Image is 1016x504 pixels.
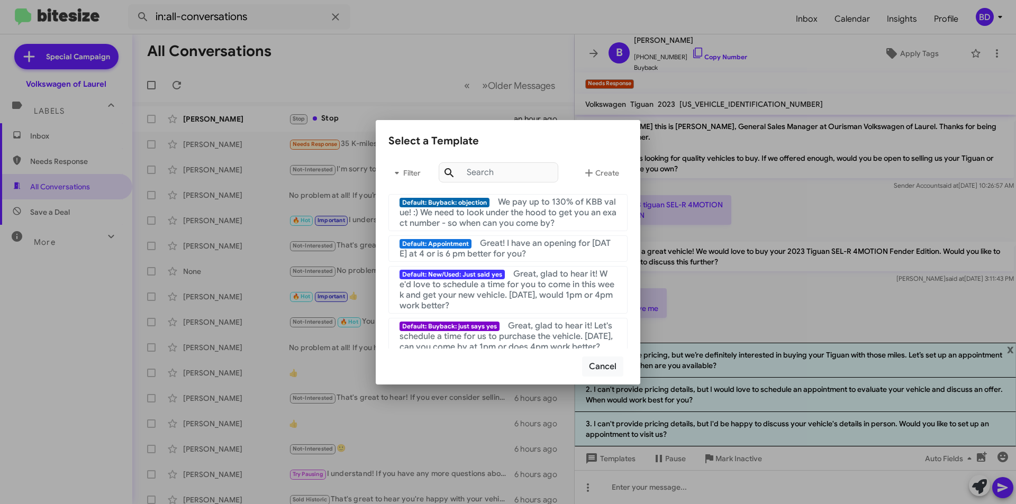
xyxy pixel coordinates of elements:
span: Great, glad to hear it! Let's schedule a time for us to purchase the vehicle. [DATE], can you com... [400,320,613,352]
span: Create [583,163,619,182]
span: Great, glad to hear it! We'd love to schedule a time for you to come in this week and get your ne... [400,269,614,311]
button: Filter [388,160,422,186]
span: Filter [388,163,422,182]
span: Great! I have an opening for [DATE] at 4 or is 6 pm better for you? [400,238,611,259]
span: Default: Appointment [400,239,471,249]
span: Default: Buyback: objection [400,198,489,207]
button: Cancel [582,356,623,377]
span: Default: New/Used: Just said yes [400,270,505,279]
span: Default: Buyback: just says yes [400,322,500,331]
input: Search [439,162,558,182]
span: We pay up to 130% of KBB value! :) We need to look under the hood to get you an exact number - so... [400,197,616,228]
button: Create [574,160,628,186]
div: Select a Template [388,133,628,150]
